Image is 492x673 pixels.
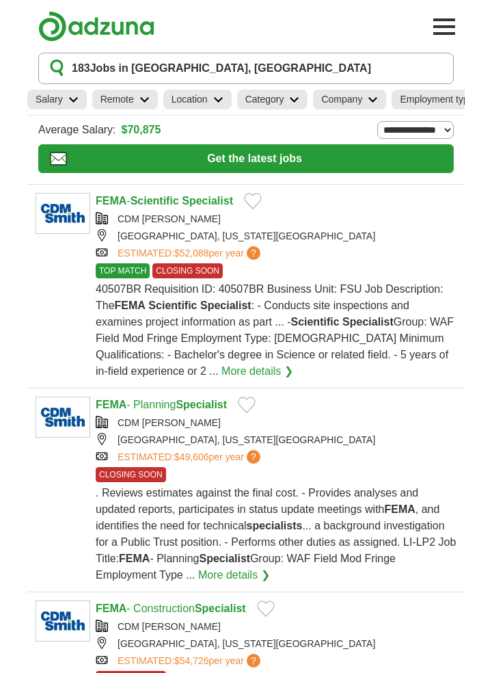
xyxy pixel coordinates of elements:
[96,603,126,614] strong: FEMA
[429,12,459,42] button: Toggle main navigation menu
[221,363,293,380] a: More details ❯
[72,60,90,77] span: 183
[96,263,150,278] span: TOP MATCH
[182,195,233,207] strong: Specialist
[38,11,154,42] img: Adzuna logo
[176,399,227,410] strong: Specialist
[342,316,394,328] strong: Specialist
[96,433,456,447] div: [GEOGRAPHIC_DATA], [US_STATE][GEOGRAPHIC_DATA]
[96,229,456,243] div: [GEOGRAPHIC_DATA], [US_STATE][GEOGRAPHIC_DATA]
[290,316,339,328] strong: Scientific
[245,92,284,107] h2: Category
[131,195,179,207] strong: Scientific
[96,399,227,410] a: FEMA- PlanningSpecialist
[174,655,209,666] span: $54,726
[313,90,386,109] a: Company
[38,53,454,84] button: 183Jobs in [GEOGRAPHIC_DATA], [GEOGRAPHIC_DATA]
[119,553,150,564] strong: FEMA
[27,90,87,109] a: Salary
[118,213,221,224] a: CDM [PERSON_NAME]
[152,263,223,278] span: CLOSING SOON
[96,283,454,377] span: 40507BR Requisition ID: 40507BR Business Unit: FSU Job Description: The : - Conducts site inspect...
[36,397,90,438] img: CDM Smith logo
[172,92,208,107] h2: Location
[36,193,90,234] img: CDM Smith logo
[247,246,260,260] span: ?
[115,300,146,311] strong: FEMA
[198,567,270,583] a: More details ❯
[237,90,308,109] a: Category
[96,399,126,410] strong: FEMA
[118,417,221,428] a: CDM [PERSON_NAME]
[118,246,263,261] a: ESTIMATED:$52,088per year?
[118,621,221,632] a: CDM [PERSON_NAME]
[96,487,456,581] span: . Reviews estimates against the final cost. - Provides analyses and updated reports, participates...
[238,397,256,413] button: Add to favorite jobs
[400,92,474,107] h2: Employment type
[72,60,371,77] h1: Jobs in [GEOGRAPHIC_DATA], [GEOGRAPHIC_DATA]
[38,121,454,139] div: Average Salary:
[96,195,126,207] strong: FEMA
[244,193,262,209] button: Add to favorite jobs
[96,467,166,482] span: CLOSING SOON
[38,144,454,173] button: Get the latest jobs
[174,248,209,259] span: $52,088
[247,654,260,668] span: ?
[247,520,303,531] strong: specialists
[174,451,209,462] span: $49,606
[100,92,134,107] h2: Remote
[148,300,197,311] strong: Scientific
[321,92,362,107] h2: Company
[257,601,275,617] button: Add to favorite jobs
[195,603,246,614] strong: Specialist
[96,637,456,651] div: [GEOGRAPHIC_DATA], [US_STATE][GEOGRAPHIC_DATA]
[247,450,260,464] span: ?
[67,150,442,167] span: Get the latest jobs
[96,603,246,614] a: FEMA- ConstructionSpecialist
[122,122,161,138] a: $70,875
[163,90,232,109] a: Location
[92,90,158,109] a: Remote
[118,654,263,668] a: ESTIMATED:$54,726per year?
[118,450,263,464] a: ESTIMATED:$49,606per year?
[200,300,251,311] strong: Specialist
[36,601,90,642] img: CDM Smith logo
[36,92,63,107] h2: Salary
[384,503,415,515] strong: FEMA
[199,553,250,564] strong: Specialist
[96,195,233,207] a: FEMA-Scientific Specialist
